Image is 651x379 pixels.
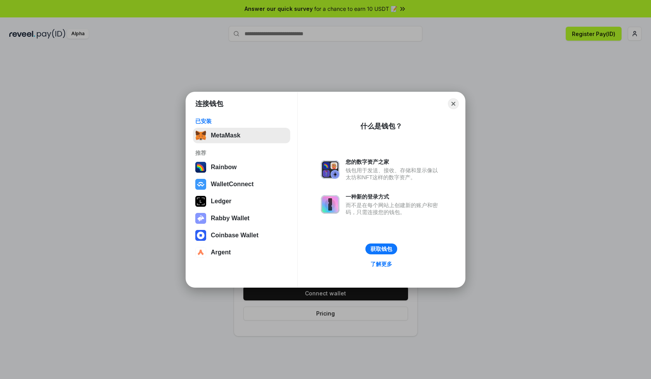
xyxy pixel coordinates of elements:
[346,167,442,181] div: 钱包用于发送、接收、存储和显示像以太坊和NFT这样的数字资产。
[195,247,206,258] img: svg+xml,%3Csvg%20width%3D%2228%22%20height%3D%2228%22%20viewBox%3D%220%200%2028%2028%22%20fill%3D...
[193,159,290,175] button: Rainbow
[346,158,442,165] div: 您的数字资产之家
[193,194,290,209] button: Ledger
[211,215,250,222] div: Rabby Wallet
[370,245,392,252] div: 获取钱包
[195,149,288,156] div: 推荐
[193,245,290,260] button: Argent
[195,162,206,173] img: svg+xml,%3Csvg%20width%3D%22120%22%20height%3D%22120%22%20viewBox%3D%220%200%20120%20120%22%20fil...
[193,228,290,243] button: Coinbase Wallet
[211,249,231,256] div: Argent
[211,232,258,239] div: Coinbase Wallet
[193,177,290,192] button: WalletConnect
[448,98,459,109] button: Close
[360,122,402,131] div: 什么是钱包？
[195,130,206,141] img: svg+xml,%3Csvg%20fill%3D%22none%22%20height%3D%2233%22%20viewBox%3D%220%200%2035%2033%22%20width%...
[195,213,206,224] img: svg+xml,%3Csvg%20xmlns%3D%22http%3A%2F%2Fwww.w3.org%2F2000%2Fsvg%22%20fill%3D%22none%22%20viewBox...
[211,181,254,188] div: WalletConnect
[321,160,339,179] img: svg+xml,%3Csvg%20xmlns%3D%22http%3A%2F%2Fwww.w3.org%2F2000%2Fsvg%22%20fill%3D%22none%22%20viewBox...
[193,211,290,226] button: Rabby Wallet
[195,99,223,108] h1: 连接钱包
[195,118,288,125] div: 已安装
[366,259,397,269] a: 了解更多
[195,179,206,190] img: svg+xml,%3Csvg%20width%3D%2228%22%20height%3D%2228%22%20viewBox%3D%220%200%2028%2028%22%20fill%3D...
[346,193,442,200] div: 一种新的登录方式
[195,196,206,207] img: svg+xml,%3Csvg%20xmlns%3D%22http%3A%2F%2Fwww.w3.org%2F2000%2Fsvg%22%20width%3D%2228%22%20height%3...
[321,195,339,214] img: svg+xml,%3Csvg%20xmlns%3D%22http%3A%2F%2Fwww.w3.org%2F2000%2Fsvg%22%20fill%3D%22none%22%20viewBox...
[211,164,237,171] div: Rainbow
[211,132,240,139] div: MetaMask
[346,202,442,216] div: 而不是在每个网站上创建新的账户和密码，只需连接您的钱包。
[193,128,290,143] button: MetaMask
[365,244,397,254] button: 获取钱包
[195,230,206,241] img: svg+xml,%3Csvg%20width%3D%2228%22%20height%3D%2228%22%20viewBox%3D%220%200%2028%2028%22%20fill%3D...
[370,261,392,268] div: 了解更多
[211,198,231,205] div: Ledger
